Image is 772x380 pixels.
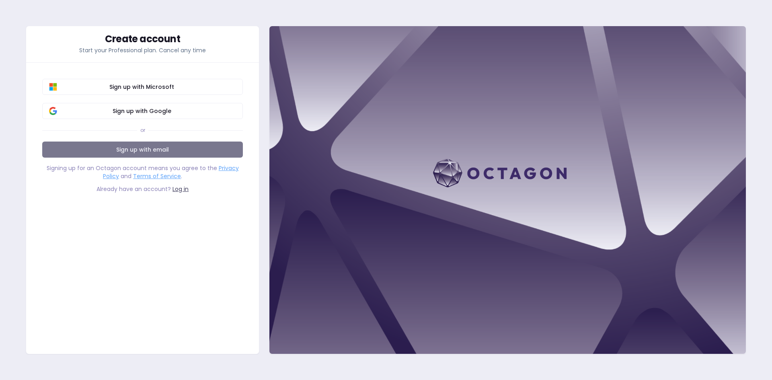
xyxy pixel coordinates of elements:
button: Sign up with Google [42,103,243,119]
div: or [140,127,145,134]
a: Log in [172,185,189,193]
div: Signing up for an Octagon account means you agree to the and . [42,164,243,180]
span: Sign up with Microsoft [47,83,236,91]
div: Already have an account? [42,185,243,193]
button: Sign up with Microsoft [42,79,243,95]
span: Sign up with Google [47,107,236,115]
a: Privacy Policy [103,164,239,180]
div: Create account [42,34,243,44]
p: Start your Professional plan. Cancel any time [42,46,243,54]
a: Terms of Service [133,172,181,180]
a: Sign up with email [42,142,243,158]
